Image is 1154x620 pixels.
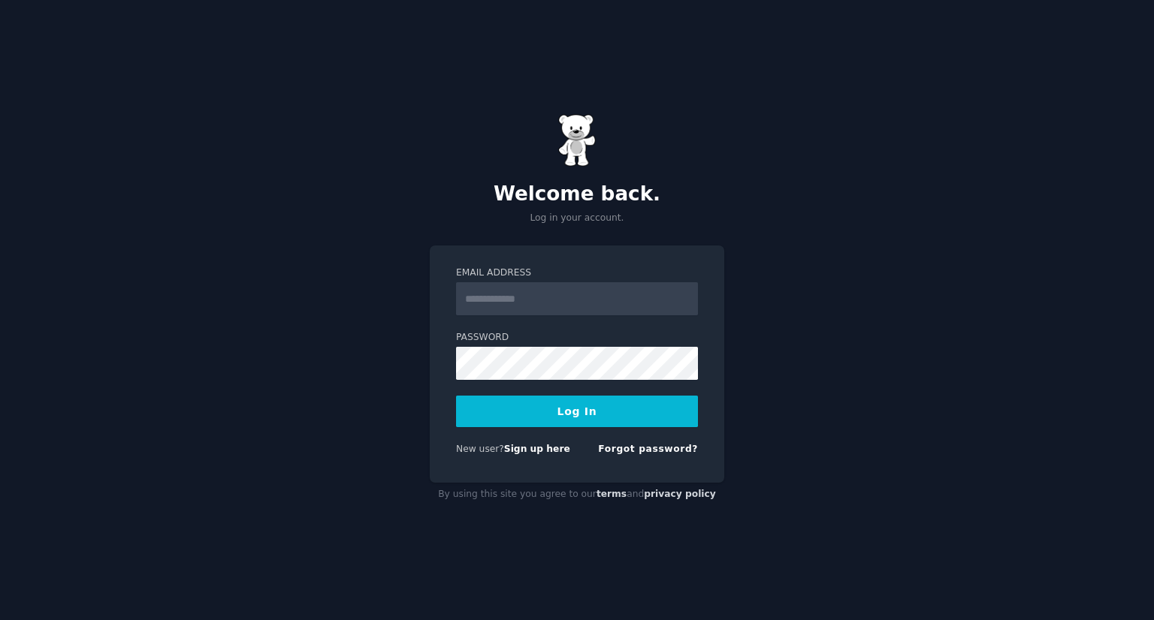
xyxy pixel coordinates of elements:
p: Log in your account. [430,212,724,225]
span: New user? [456,444,504,454]
a: Forgot password? [598,444,698,454]
a: terms [597,489,627,499]
a: privacy policy [644,489,716,499]
a: Sign up here [504,444,570,454]
div: By using this site you agree to our and [430,483,724,507]
label: Email Address [456,266,698,280]
img: Gummy Bear [558,114,596,167]
button: Log In [456,396,698,427]
label: Password [456,331,698,345]
h2: Welcome back. [430,182,724,206]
